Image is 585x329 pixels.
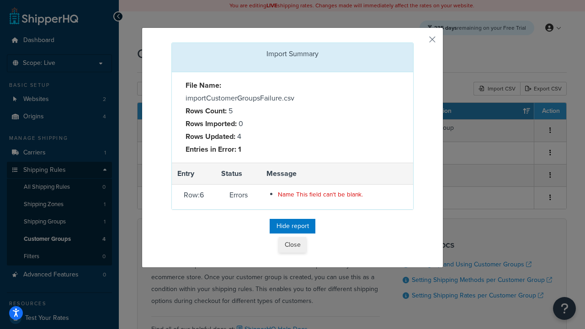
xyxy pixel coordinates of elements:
[179,50,406,58] h3: Import Summary
[179,79,292,156] div: importCustomerGroupsFailure.csv 5 0 4
[172,185,216,209] td: Row: 6
[279,237,306,253] button: Close
[261,163,413,185] th: Message
[216,185,261,209] td: Errors
[216,163,261,185] th: Status
[270,219,315,233] button: Hide report
[186,80,221,90] strong: File Name:
[186,131,235,142] strong: Rows Updated:
[172,163,216,185] th: Entry
[278,190,363,199] span: Name This field can't be blank.
[186,144,241,154] strong: Entries in Error: 1
[186,106,227,116] strong: Rows Count:
[186,118,237,129] strong: Rows Imported:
